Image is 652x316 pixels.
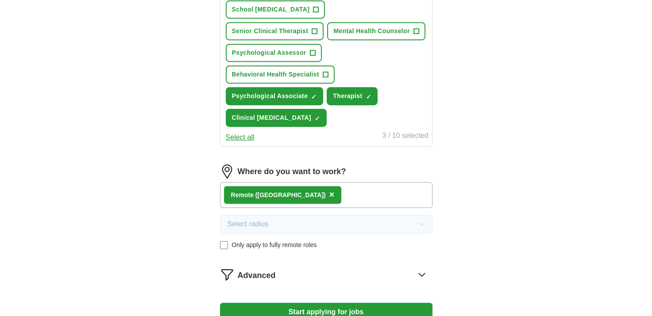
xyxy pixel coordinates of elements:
button: School [MEDICAL_DATA] [226,0,325,19]
span: School [MEDICAL_DATA] [232,5,310,14]
button: Behavioral Health Specialist [226,65,335,84]
span: Clinical [MEDICAL_DATA] [232,113,311,122]
button: Select radius [220,215,432,233]
img: filter [220,267,234,282]
input: Only apply to fully remote roles [220,241,228,249]
button: Select all [226,132,255,143]
span: × [329,190,335,199]
button: Psychological Assessor [226,44,322,62]
button: Senior Clinical Therapist [226,22,324,40]
img: location.png [220,164,234,179]
div: 3 / 10 selected [382,130,428,143]
button: × [329,188,335,202]
span: Psychological Associate [232,91,308,101]
span: Mental Health Counselor [333,27,409,36]
label: Where do you want to work? [238,166,346,178]
span: Behavioral Health Specialist [232,70,319,79]
span: ✓ [311,93,316,100]
span: ✓ [315,115,320,122]
button: Clinical [MEDICAL_DATA]✓ [226,109,327,127]
span: Senior Clinical Therapist [232,27,309,36]
span: ✓ [366,93,371,100]
button: Psychological Associate✓ [226,87,324,105]
span: Psychological Assessor [232,48,306,57]
button: Mental Health Counselor [327,22,425,40]
button: Therapist✓ [327,87,378,105]
span: Advanced [238,270,276,282]
span: Select radius [228,219,269,229]
span: Therapist [333,91,362,101]
div: Remote ([GEOGRAPHIC_DATA]) [231,190,326,200]
span: Only apply to fully remote roles [231,240,316,250]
